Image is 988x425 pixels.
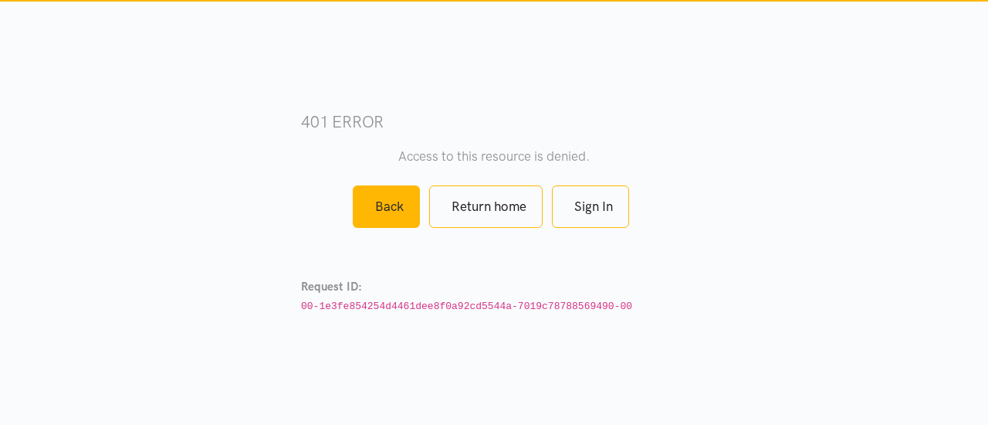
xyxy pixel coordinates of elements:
[301,110,687,133] h3: 401 error
[552,185,629,228] a: Sign In
[301,146,687,167] p: Access to this resource is denied.
[353,185,420,228] a: Back
[429,185,543,228] a: Return home
[301,280,362,294] strong: Request ID:
[301,301,632,312] code: 00-1e3fe854254d4461dee8f0a92cd5544a-7019c78788569490-00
